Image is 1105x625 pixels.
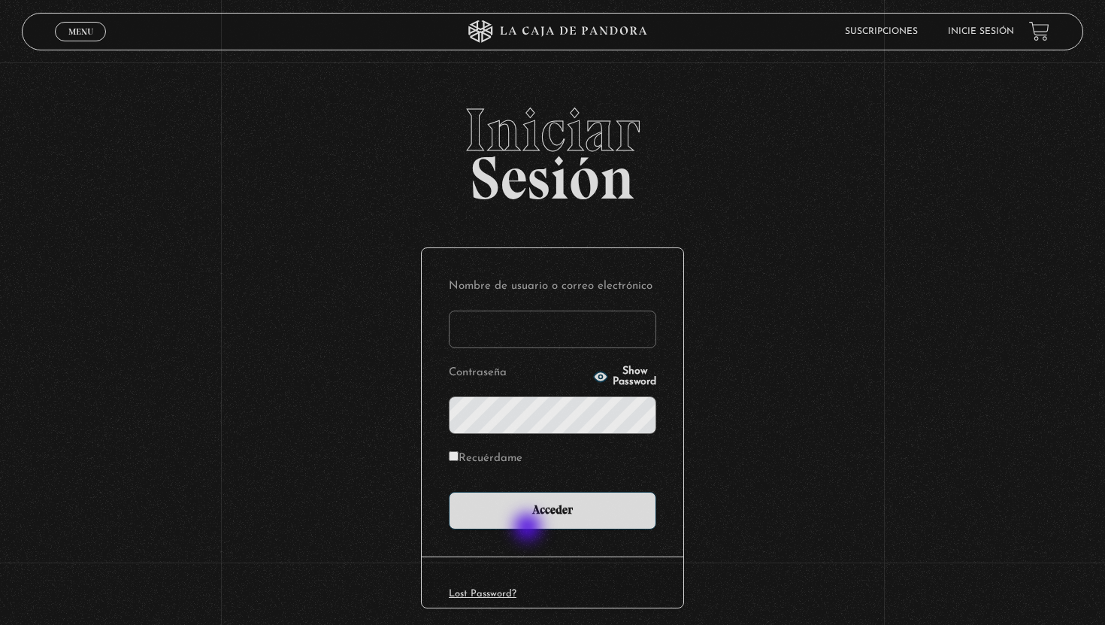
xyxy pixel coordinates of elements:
[449,275,656,299] label: Nombre de usuario o correo electrónico
[449,451,459,461] input: Recuérdame
[948,27,1014,36] a: Inicie sesión
[1029,21,1049,41] a: View your shopping cart
[613,366,656,387] span: Show Password
[593,366,656,387] button: Show Password
[449,492,656,529] input: Acceder
[63,39,98,50] span: Cerrar
[22,100,1082,160] span: Iniciar
[22,100,1082,196] h2: Sesión
[449,448,522,471] label: Recuérdame
[845,27,918,36] a: Suscripciones
[68,27,93,36] span: Menu
[449,362,589,385] label: Contraseña
[449,589,516,599] a: Lost Password?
